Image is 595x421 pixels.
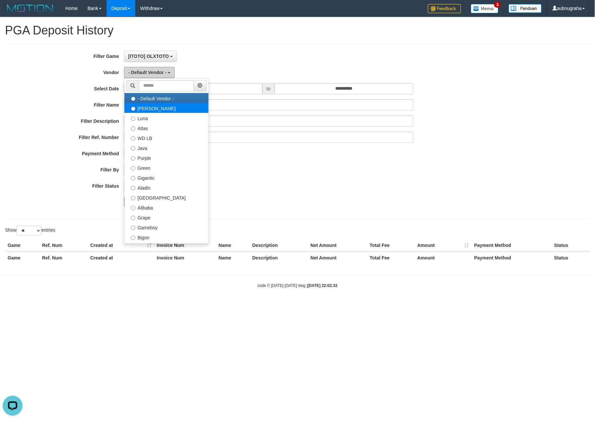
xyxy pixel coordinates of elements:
th: Status [552,252,590,264]
label: Allstar [124,242,208,252]
button: Open LiveChat chat widget [3,3,23,23]
img: Feedback.jpg [428,4,461,13]
input: Alibaba [131,206,135,210]
label: - Default Vendor - [124,93,208,103]
img: MOTION_logo.png [5,3,55,13]
input: Gigantic [131,176,135,180]
label: [GEOGRAPHIC_DATA] [124,192,208,202]
th: Created at [88,239,154,252]
img: Button%20Memo.svg [471,4,499,13]
input: [GEOGRAPHIC_DATA] [131,196,135,200]
input: Green [131,166,135,170]
span: [ITOTO] OLXTOTO [128,54,169,59]
input: Bigon [131,236,135,240]
th: Invoice Num [154,252,216,264]
input: WD LB [131,136,135,141]
small: code © [DATE]-[DATE] dwg | [257,283,338,288]
th: Net Amount [308,252,367,264]
input: - Default Vendor - [131,97,135,101]
th: Description [250,252,308,264]
label: Bigon [124,232,208,242]
th: Ref. Num [39,239,88,252]
th: Payment Method [472,252,552,264]
label: Luna [124,113,208,123]
label: WD LB [124,133,208,143]
input: [PERSON_NAME] [131,107,135,111]
th: Ref. Num [39,252,88,264]
label: Atlas [124,123,208,133]
select: Showentries [17,226,41,236]
th: Created at [88,252,154,264]
th: Amount [415,252,472,264]
th: Invoice Num [154,239,216,252]
label: Green [124,163,208,172]
label: Gigantic [124,172,208,182]
span: 3 [494,2,501,8]
th: Game [5,239,39,252]
h1: PGA Deposit History [5,24,590,37]
th: Name [216,239,250,252]
th: Status [552,239,590,252]
input: Purple [131,156,135,161]
button: - Default Vendor - [124,67,175,78]
th: Game [5,252,39,264]
button: [ITOTO] OLXTOTO [124,51,177,62]
label: Alibaba [124,202,208,212]
th: Amount [415,239,472,252]
span: to [262,83,275,94]
label: Purple [124,153,208,163]
th: Total Fee [367,252,415,264]
label: Java [124,143,208,153]
input: Java [131,146,135,151]
img: panduan.png [509,4,542,13]
strong: [DATE] 22:02:32 [308,283,338,288]
label: Aladin [124,182,208,192]
label: [PERSON_NAME] [124,103,208,113]
input: Gameboy [131,226,135,230]
label: Gameboy [124,222,208,232]
span: - Default Vendor - [128,70,167,75]
input: Luna [131,117,135,121]
label: Grape [124,212,208,222]
th: Name [216,252,250,264]
input: Aladin [131,186,135,190]
input: Grape [131,216,135,220]
th: Description [250,239,308,252]
th: Net Amount [308,239,367,252]
label: Show entries [5,226,55,236]
th: Payment Method [472,239,552,252]
input: Atlas [131,126,135,131]
th: Total Fee [367,239,415,252]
